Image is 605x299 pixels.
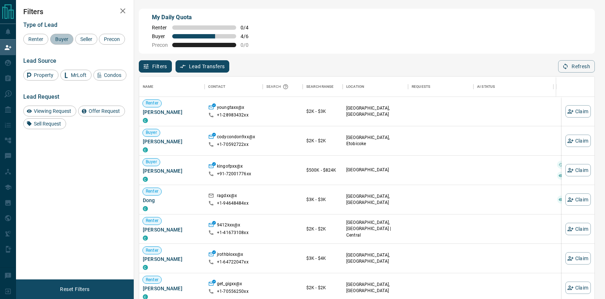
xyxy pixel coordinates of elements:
button: Claim [565,252,591,265]
div: condos.ca [143,265,148,270]
div: AI Status [473,77,553,97]
div: Sell Request [23,118,66,129]
p: $3K - $4K [306,255,339,262]
span: Buyer [143,130,160,136]
span: Renter [143,188,161,194]
span: Renter [143,247,161,254]
p: $500K - $824K [306,167,339,173]
span: MrLoft [68,72,89,78]
div: Offer Request [78,106,125,116]
div: condos.ca [143,147,148,152]
span: High Interest [561,196,593,202]
span: 0 / 4 [241,25,257,30]
p: [GEOGRAPHIC_DATA], [GEOGRAPHIC_DATA] [346,193,404,206]
h2: Filters [23,7,126,16]
p: ragdxx@x [217,193,237,200]
p: kingofpxx@x [217,163,243,171]
p: [GEOGRAPHIC_DATA], [GEOGRAPHIC_DATA] | Central [346,220,404,238]
button: Claim [565,105,591,118]
div: Name [143,77,154,97]
div: AI Status [477,77,495,97]
span: [PERSON_NAME] [143,255,201,263]
span: Sell Request [31,121,64,127]
div: Property [23,70,59,81]
div: condos.ca [143,177,148,182]
p: +1- 64722047xx [217,259,249,265]
span: [PERSON_NAME] [143,285,201,292]
p: jrothbloxx@x [217,251,243,259]
div: MrLoft [60,70,92,81]
span: Buyer [53,36,71,42]
div: Requests [408,77,473,97]
div: condos.ca [143,206,148,211]
p: +1- 28983432xx [217,112,249,118]
p: [GEOGRAPHIC_DATA] [346,167,404,173]
div: Buyer [50,34,73,45]
span: Renter [143,277,161,283]
span: [PERSON_NAME] [143,138,201,145]
div: Renter [23,34,48,45]
div: condos.ca [143,118,148,123]
span: Renter [143,218,161,224]
span: Condos [101,72,124,78]
span: [PERSON_NAME] [143,108,201,116]
button: Claim [565,164,591,176]
p: +1- 70556250xx [217,288,249,295]
p: $3K - $3K [306,196,339,203]
span: [PERSON_NAME] [143,167,201,175]
p: $2K - $2K [306,226,339,232]
div: Name [139,77,205,97]
p: codycondon9xx@x [217,134,255,142]
span: Seller [78,36,95,42]
span: Lead Request [23,93,59,100]
span: Back to Site [561,161,591,168]
p: 9412kxx@x [217,222,240,230]
div: Location [343,77,408,97]
div: Contact [205,77,263,97]
div: Location [346,77,364,97]
p: +91- 72001776xx [217,171,251,177]
p: $2K - $3K [306,108,339,115]
p: [GEOGRAPHIC_DATA], [GEOGRAPHIC_DATA] [346,252,404,265]
button: Claim [565,282,591,294]
div: Precon [99,34,125,45]
span: Precon [101,36,122,42]
p: [GEOGRAPHIC_DATA], Etobicoke [346,135,404,147]
button: Reset Filters [55,283,94,295]
span: Precon [152,42,168,48]
div: Viewing Request [23,106,76,116]
span: Viewing Request [31,108,74,114]
p: $2K - $2K [306,284,339,291]
span: Type of Lead [23,21,57,28]
p: +1- 70592722xx [217,142,249,148]
span: Buyer [143,159,160,165]
button: Lead Transfers [176,60,230,73]
button: Refresh [558,60,595,73]
div: Search [266,77,290,97]
p: get_gigxx@x [217,281,242,288]
p: $2K - $2K [306,138,339,144]
span: Lead Source [23,57,56,64]
span: 4 / 6 [241,33,257,39]
button: Filters [139,60,172,73]
p: [GEOGRAPHIC_DATA], [GEOGRAPHIC_DATA] [346,105,404,118]
span: Renter [143,100,161,106]
span: High Interest [561,172,593,179]
button: Claim [565,223,591,235]
div: Requests [412,77,430,97]
p: youngtaxx@x [217,105,244,112]
div: Search Range [306,77,334,97]
span: Renter [26,36,46,42]
button: Claim [565,193,591,206]
span: Buyer [152,33,168,39]
p: [GEOGRAPHIC_DATA], [GEOGRAPHIC_DATA] [346,282,404,294]
button: Claim [565,135,591,147]
p: +1- 94648484xx [217,200,249,206]
span: [PERSON_NAME] [143,226,201,233]
span: 0 / 0 [241,42,257,48]
span: Property [31,72,56,78]
p: My Daily Quota [152,13,257,22]
span: Offer Request [86,108,122,114]
span: Dong [143,197,201,204]
div: Contact [208,77,225,97]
